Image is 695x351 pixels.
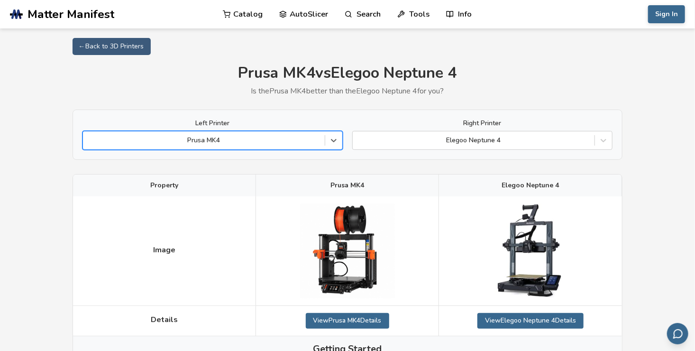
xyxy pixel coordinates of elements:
label: Right Printer [352,120,613,127]
input: Elegoo Neptune 4 [357,137,359,144]
a: ViewPrusa MK4Details [306,313,389,328]
button: Sign In [648,5,685,23]
span: Matter Manifest [27,8,114,21]
button: Send feedback via email [667,323,688,344]
span: Elegoo Neptune 4 [502,182,559,189]
a: ← Back to 3D Printers [73,38,151,55]
img: Elegoo Neptune 4 [483,203,578,298]
p: Is the Prusa MK4 better than the Elegoo Neptune 4 for you? [73,87,622,95]
span: Prusa MK4 [330,182,364,189]
a: ViewElegoo Neptune 4Details [477,313,584,328]
img: Prusa MK4 [300,203,395,298]
span: Property [150,182,178,189]
span: Details [151,315,178,324]
label: Left Printer [82,120,343,127]
span: Image [153,246,175,254]
h1: Prusa MK4 vs Elegoo Neptune 4 [73,65,622,82]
